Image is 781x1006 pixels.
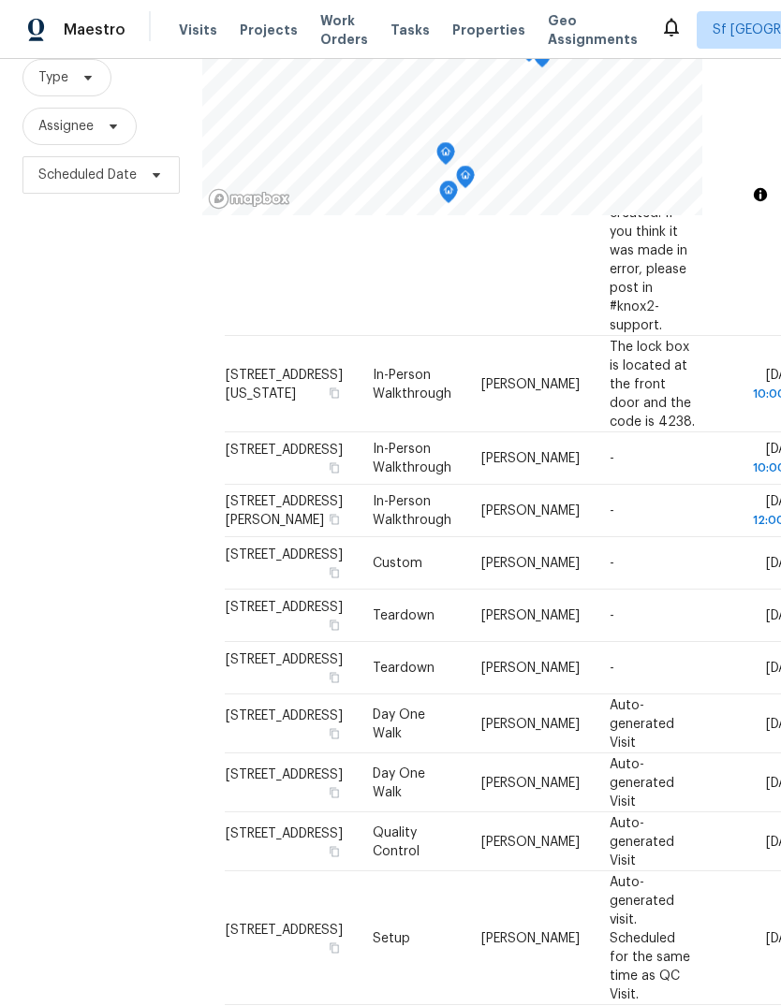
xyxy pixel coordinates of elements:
span: The lock box is located at the front door and the code is 4238. [610,340,695,428]
span: Projects [240,21,298,39]
button: Copy Address [326,842,343,859]
span: [STREET_ADDRESS] [226,923,343,936]
div: Map marker [436,142,455,171]
span: - [610,504,614,518]
span: [PERSON_NAME] [481,504,580,518]
span: Assignee [38,117,94,136]
span: Type [38,68,68,87]
button: Copy Address [326,511,343,528]
span: [PERSON_NAME] [481,662,580,675]
span: [PERSON_NAME] [481,931,580,944]
span: [STREET_ADDRESS] [226,444,343,457]
span: [STREET_ADDRESS] [226,653,343,666]
span: Day One Walk [373,707,425,739]
span: Scheduled Date [38,166,137,184]
span: [PERSON_NAME] [481,557,580,570]
button: Copy Address [326,617,343,634]
span: Auto-generated Visit [610,816,674,867]
button: Copy Address [326,384,343,401]
span: [STREET_ADDRESS] [226,708,343,722]
span: Teardown [373,609,435,622]
span: [STREET_ADDRESS][US_STATE] [226,368,343,400]
span: In-Person Walkthrough [373,495,451,527]
span: In-Person Walkthrough [373,443,451,474]
div: Map marker [439,181,458,210]
button: Copy Address [326,783,343,800]
span: Auto-generated Visit [610,757,674,808]
span: Teardown [373,662,435,675]
span: [STREET_ADDRESS] [226,767,343,780]
span: In-Person Walkthrough [373,368,451,400]
span: Tasks [390,23,430,36]
span: [PERSON_NAME] [481,609,580,622]
span: Toggle attribution [755,184,766,205]
span: [PERSON_NAME] [481,835,580,848]
span: [PERSON_NAME] [481,377,580,390]
button: Toggle attribution [749,183,772,206]
span: Visits [179,21,217,39]
span: Work Orders [320,11,368,49]
button: Copy Address [326,724,343,741]
div: Map marker [456,166,475,195]
span: - [610,452,614,465]
span: Custom [373,557,422,570]
span: Quality Control [373,825,420,857]
span: [STREET_ADDRESS] [226,601,343,614]
button: Copy Address [326,939,343,955]
span: Setup [373,931,410,944]
span: [STREET_ADDRESS] [226,548,343,561]
button: Copy Address [326,459,343,476]
span: [PERSON_NAME] [481,452,580,465]
span: [STREET_ADDRESS][PERSON_NAME] [226,495,343,527]
button: Copy Address [326,669,343,686]
button: Copy Address [326,564,343,581]
span: [PERSON_NAME] [481,717,580,730]
a: Mapbox homepage [208,188,290,210]
span: Geo Assignments [548,11,638,49]
span: Maestro [64,21,125,39]
span: [PERSON_NAME] [481,776,580,789]
span: Auto-generated visit. Scheduled for the same time as QC Visit. [610,875,690,1000]
span: - [610,662,614,675]
span: Properties [452,21,525,39]
span: [STREET_ADDRESS] [226,826,343,839]
span: Day One Walk [373,766,425,798]
span: - [610,609,614,622]
span: Auto-generated Visit [610,698,674,749]
span: - [610,557,614,570]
